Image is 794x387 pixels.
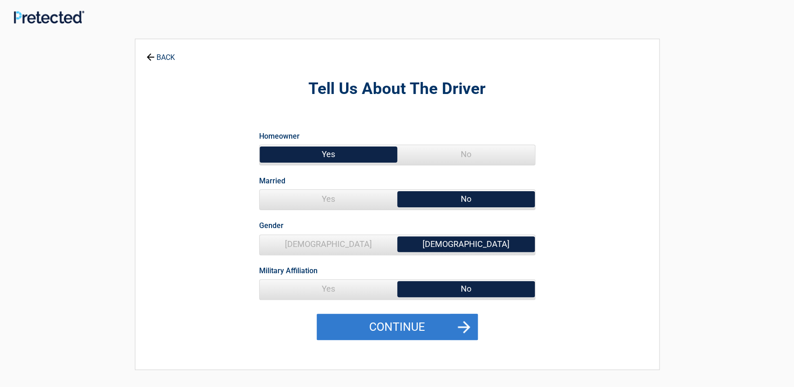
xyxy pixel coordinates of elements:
[260,145,397,164] span: Yes
[260,235,397,253] span: [DEMOGRAPHIC_DATA]
[14,11,84,23] img: Main Logo
[317,314,478,340] button: Continue
[260,280,397,298] span: Yes
[259,175,285,187] label: Married
[186,78,609,100] h2: Tell Us About The Driver
[259,130,300,142] label: Homeowner
[145,45,177,61] a: BACK
[259,219,284,232] label: Gender
[397,190,535,208] span: No
[397,280,535,298] span: No
[260,190,397,208] span: Yes
[397,235,535,253] span: [DEMOGRAPHIC_DATA]
[397,145,535,164] span: No
[259,264,318,277] label: Military Affiliation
